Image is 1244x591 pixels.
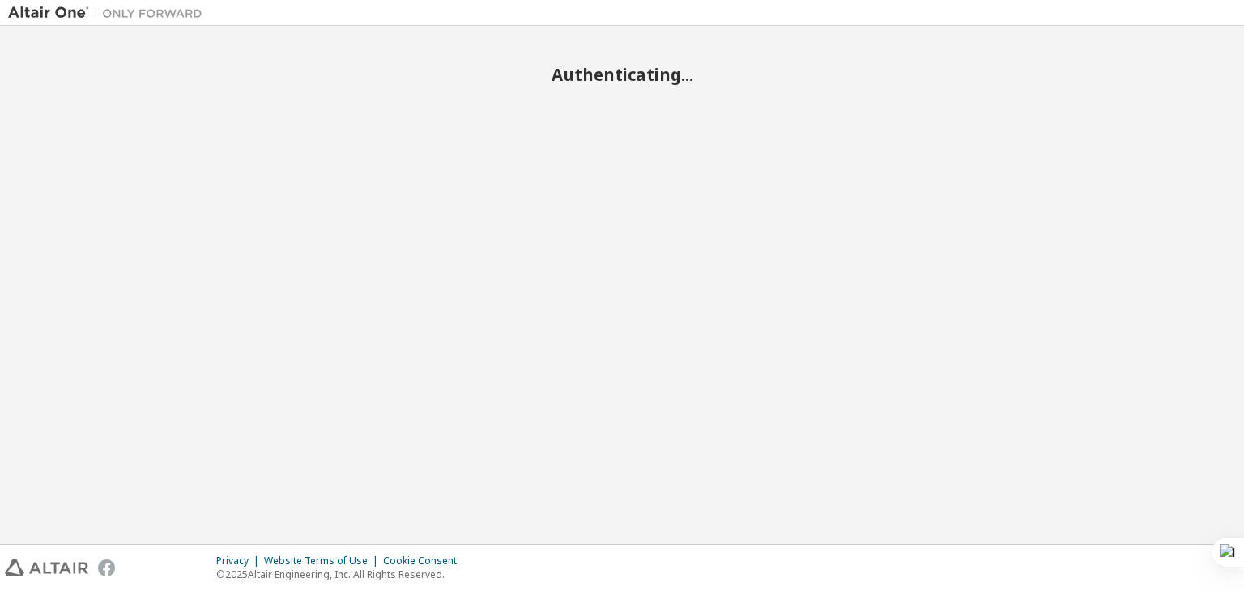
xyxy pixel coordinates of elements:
[98,559,115,576] img: facebook.svg
[8,5,211,21] img: Altair One
[264,555,383,568] div: Website Terms of Use
[5,559,88,576] img: altair_logo.svg
[8,64,1236,85] h2: Authenticating...
[216,555,264,568] div: Privacy
[216,568,466,581] p: © 2025 Altair Engineering, Inc. All Rights Reserved.
[383,555,466,568] div: Cookie Consent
